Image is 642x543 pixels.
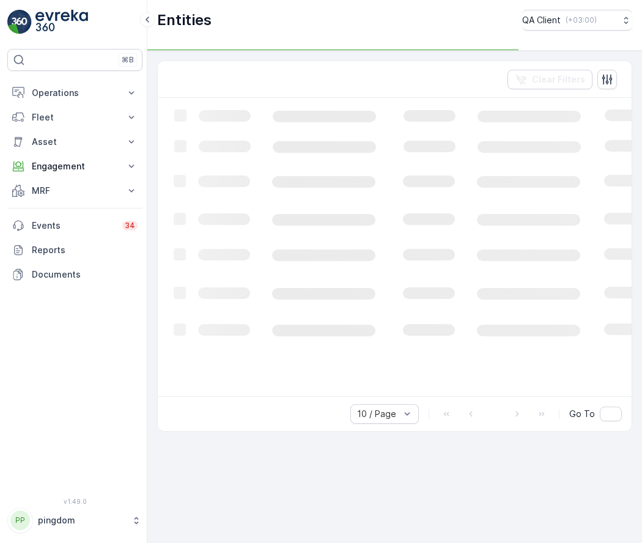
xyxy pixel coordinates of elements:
p: Clear Filters [532,73,585,86]
button: MRF [7,179,142,203]
span: v 1.49.0 [7,498,142,505]
a: Reports [7,238,142,262]
p: Documents [32,268,138,281]
p: Events [32,220,115,232]
p: Reports [32,244,138,256]
p: Engagement [32,160,118,172]
img: logo [7,10,32,34]
p: Fleet [32,111,118,124]
button: Engagement [7,154,142,179]
span: Go To [569,408,595,420]
p: Asset [32,136,118,148]
div: PP [10,511,30,530]
p: QA Client [522,14,561,26]
p: Operations [32,87,118,99]
button: Clear Filters [507,70,592,89]
p: Entities [157,10,212,30]
p: 34 [125,221,135,231]
img: logo_light-DOdMpM7g.png [35,10,88,34]
p: pingdom [38,514,125,526]
button: QA Client(+03:00) [522,10,632,31]
p: MRF [32,185,118,197]
button: Asset [7,130,142,154]
p: ⌘B [122,55,134,65]
button: Fleet [7,105,142,130]
p: ( +03:00 ) [566,15,597,25]
button: Operations [7,81,142,105]
a: Documents [7,262,142,287]
a: Events34 [7,213,142,238]
button: PPpingdom [7,508,142,533]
